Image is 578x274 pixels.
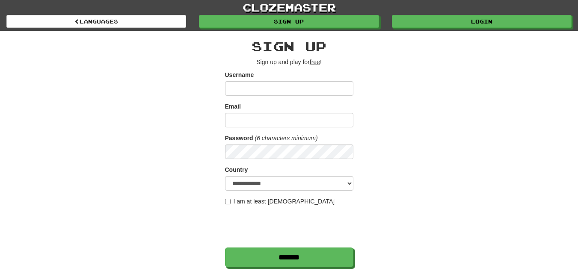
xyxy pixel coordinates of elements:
[225,197,335,206] label: I am at least [DEMOGRAPHIC_DATA]
[6,15,186,28] a: Languages
[225,210,355,243] iframe: reCAPTCHA
[225,71,254,79] label: Username
[199,15,379,28] a: Sign up
[225,58,353,66] p: Sign up and play for !
[225,102,241,111] label: Email
[225,39,353,53] h2: Sign up
[310,59,320,65] u: free
[225,199,231,204] input: I am at least [DEMOGRAPHIC_DATA]
[225,134,253,142] label: Password
[392,15,572,28] a: Login
[225,165,248,174] label: Country
[255,135,318,141] em: (6 characters minimum)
